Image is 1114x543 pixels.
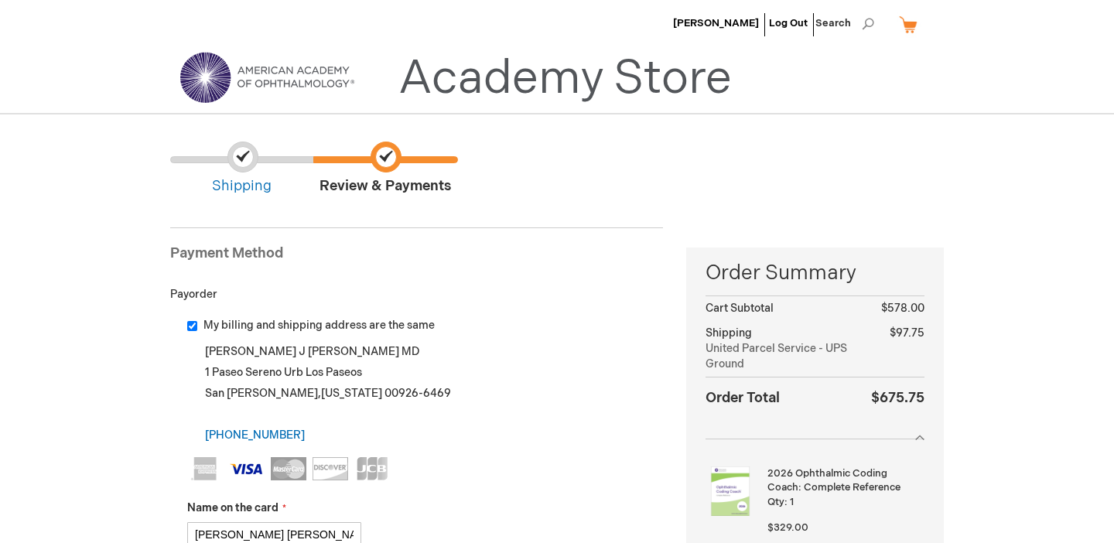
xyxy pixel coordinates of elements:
span: Shipping [706,326,752,340]
a: Log Out [769,17,808,29]
span: Payorder [170,288,217,301]
span: 1 [790,496,794,508]
a: [PHONE_NUMBER] [205,429,305,442]
th: Cart Subtotal [706,296,870,322]
img: Visa [229,457,265,480]
strong: Order Total [706,386,780,408]
span: Review & Payments [313,142,456,196]
span: Search [815,8,874,39]
span: Order Summary [706,259,924,295]
img: MasterCard [271,457,306,480]
span: Qty [767,496,784,508]
img: JCB [354,457,390,480]
span: $329.00 [767,521,808,534]
img: American Express [187,457,223,480]
div: [PERSON_NAME] J [PERSON_NAME] MD 1 Paseo Sereno Urb Los Paseos San [PERSON_NAME] , 00926-6469 [187,341,663,446]
a: Academy Store [398,51,732,107]
span: Shipping [170,142,313,196]
span: United Parcel Service - UPS Ground [706,341,870,372]
img: 2026 Ophthalmic Coding Coach: Complete Reference [706,466,755,516]
span: $675.75 [871,390,924,406]
span: Name on the card [187,501,278,514]
span: $578.00 [881,302,924,315]
span: [US_STATE] [321,387,382,400]
img: Discover [313,457,348,480]
span: $97.75 [890,326,924,340]
strong: 2026 Ophthalmic Coding Coach: Complete Reference [767,466,921,495]
span: My billing and shipping address are the same [203,319,435,332]
div: Payment Method [170,244,663,271]
a: [PERSON_NAME] [673,17,759,29]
